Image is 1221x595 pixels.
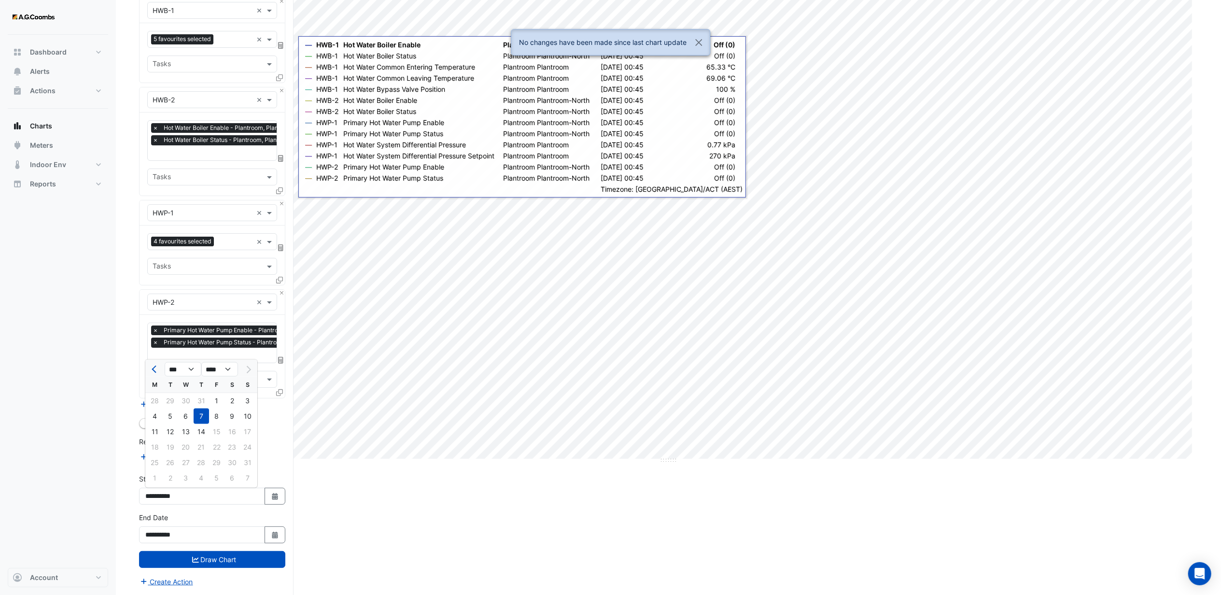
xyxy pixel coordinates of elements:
div: 14 [194,424,209,439]
span: Clear [256,237,265,247]
span: Clone Favourites and Tasks from this Equipment to other Equipment [276,186,283,195]
span: Primary Hot Water Pump Status - Plantroom, Plantroom-North [161,338,337,347]
button: Charts [8,116,108,136]
span: × [151,123,160,133]
label: End Date [139,512,168,523]
div: Thursday, August 14, 2025 [194,424,209,439]
span: Reports [30,179,56,189]
div: Sunday, August 10, 2025 [240,409,255,424]
div: F [209,377,225,393]
ngb-alert: No changes have been made since last chart update [511,29,710,56]
span: Indoor Env [30,160,66,170]
div: Sunday, August 3, 2025 [240,393,255,409]
app-icon: Meters [13,141,22,150]
button: Account [8,568,108,587]
div: Open Intercom Messenger [1188,562,1211,585]
app-icon: Dashboard [13,47,22,57]
button: Add Reference Line [139,451,211,462]
div: Tasks [151,58,171,71]
div: 29 [163,393,178,409]
span: Meters [30,141,53,150]
div: Wednesday, July 30, 2025 [178,393,194,409]
div: T [163,377,178,393]
div: 5 [163,409,178,424]
button: Alerts [8,62,108,81]
span: Actions [30,86,56,96]
button: Draw Chart [139,551,285,568]
span: Hot Water Boiler Enable - Plantroom, Plantroom-North [161,123,315,133]
app-icon: Indoor Env [13,160,22,170]
div: Friday, August 1, 2025 [209,393,225,409]
app-icon: Reports [13,179,22,189]
app-icon: Actions [13,86,22,96]
div: Thursday, July 31, 2025 [194,393,209,409]
img: Company Logo [12,8,55,27]
fa-icon: Select Date [271,492,280,500]
div: 10 [240,409,255,424]
app-icon: Alerts [13,67,22,76]
span: × [151,338,160,347]
span: Choose Function [277,356,285,365]
span: Clear [256,5,265,15]
div: S [240,377,255,393]
span: Choose Function [277,154,285,162]
div: T [194,377,209,393]
div: M [147,377,163,393]
button: Create Action [139,576,194,587]
button: Actions [8,81,108,100]
div: Friday, August 8, 2025 [209,409,225,424]
app-icon: Charts [13,121,22,131]
button: Indoor Env [8,155,108,174]
button: Close [279,290,285,296]
div: 12 [163,424,178,439]
div: 30 [178,393,194,409]
span: Hot Water Boiler Status - Plantroom, Plantroom-North [161,135,314,145]
div: Wednesday, August 6, 2025 [178,409,194,424]
span: Clone Favourites and Tasks from this Equipment to other Equipment [276,276,283,284]
span: Clear [256,95,265,105]
div: 4 [147,409,163,424]
span: Charts [30,121,52,131]
div: W [178,377,194,393]
button: Close [279,87,285,94]
span: Alerts [30,67,50,76]
div: 28 [147,393,163,409]
span: Clone Favourites and Tasks from this Equipment to other Equipment [276,389,283,397]
div: 6 [178,409,194,424]
span: Clone Favourites and Tasks from this Equipment to other Equipment [276,73,283,82]
button: Previous month [149,362,161,377]
div: Monday, August 11, 2025 [147,424,163,439]
button: Close [688,29,710,56]
span: Clear [256,208,265,218]
div: 9 [225,409,240,424]
div: Wednesday, August 13, 2025 [178,424,194,439]
div: Tasks [151,261,171,273]
span: Clear [256,297,265,307]
span: Dashboard [30,47,67,57]
div: 31 [194,393,209,409]
button: Meters [8,136,108,155]
span: Choose Function [277,243,285,252]
fa-icon: Select Date [271,531,280,539]
div: 13 [178,424,194,439]
div: Tuesday, August 12, 2025 [163,424,178,439]
select: Select month [165,362,201,377]
div: 3 [240,393,255,409]
span: Choose Function [277,41,285,49]
span: Clear [256,34,265,44]
button: Add Equipment [139,398,197,410]
div: Tuesday, July 29, 2025 [163,393,178,409]
span: × [151,326,160,335]
label: Start Date [139,474,171,484]
span: Account [30,573,58,582]
div: Saturday, August 2, 2025 [225,393,240,409]
div: S [225,377,240,393]
div: 8 [209,409,225,424]
div: Saturday, August 9, 2025 [225,409,240,424]
button: Dashboard [8,42,108,62]
div: 1 [209,393,225,409]
button: Reports [8,174,108,194]
span: 4 favourites selected [151,237,214,246]
span: Primary Hot Water Pump Enable - Plantroom, Plantroom-North [161,326,339,335]
div: Tasks [151,171,171,184]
